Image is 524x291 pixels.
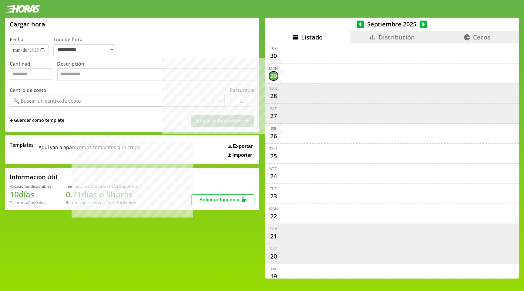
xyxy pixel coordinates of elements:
[269,252,278,261] div: 20
[269,272,278,281] div: 19
[269,111,278,121] div: 27
[13,98,81,104] div: 🔍 Buscar un centro de costo
[10,183,51,189] div: Vacaciones disponibles
[10,68,52,80] input: Cantidad
[191,194,254,205] button: Solicitar Licencia
[230,87,254,94] label: Facturable
[53,36,120,56] label: Tipo de hora
[227,143,254,149] button: Exportar
[270,246,277,252] div: Sat
[269,206,278,211] div: Mon
[117,200,136,205] b: Diciembre
[269,166,277,171] div: Wed
[10,60,57,83] label: Cantidad
[10,142,34,148] span: Templates
[269,66,278,71] div: Mon
[66,189,138,200] h1: 0.71 días o 5 horas
[271,266,276,272] div: Fri
[301,33,323,41] span: Listado
[364,20,420,28] span: Septiembre 2025
[269,191,278,201] div: 23
[269,211,278,221] div: 22
[232,152,252,158] span: Importar
[269,131,278,141] div: 26
[10,117,64,124] span: +Guardar como template
[270,46,277,51] div: Tue
[378,33,415,41] span: Distribución
[233,144,253,149] span: Exportar
[265,43,519,278] div: scrollable content
[66,200,138,205] div: Recordá que vencen a fin de
[5,5,40,13] img: logotipo
[270,106,277,111] div: Sat
[269,171,278,181] div: 24
[269,151,278,161] div: 25
[269,51,278,61] div: 30
[39,142,141,158] span: Aqui van a aparecer los templates que crees.
[10,36,23,43] label: Fecha
[57,60,254,83] label: Descripción
[10,189,51,200] h1: 10 días
[270,186,277,191] div: Tue
[270,86,277,91] div: Sun
[473,33,490,41] span: Cecos
[66,183,138,189] div: Tiempo Libre Optativo (TiLO) disponible
[269,71,278,81] div: 29
[270,146,277,151] div: Thu
[10,87,46,94] label: Centro de costo
[271,126,276,131] div: Fri
[269,91,278,101] div: 28
[53,44,115,55] select: Tipo de hora
[57,68,254,81] textarea: Descripción
[10,173,57,181] h2: Información útil
[10,20,45,28] h1: Cargar hora
[269,231,278,241] div: 21
[270,226,277,231] div: Sun
[10,117,13,124] span: +
[10,200,51,205] div: De otros años: 0 días
[199,197,239,202] span: Solicitar Licencia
